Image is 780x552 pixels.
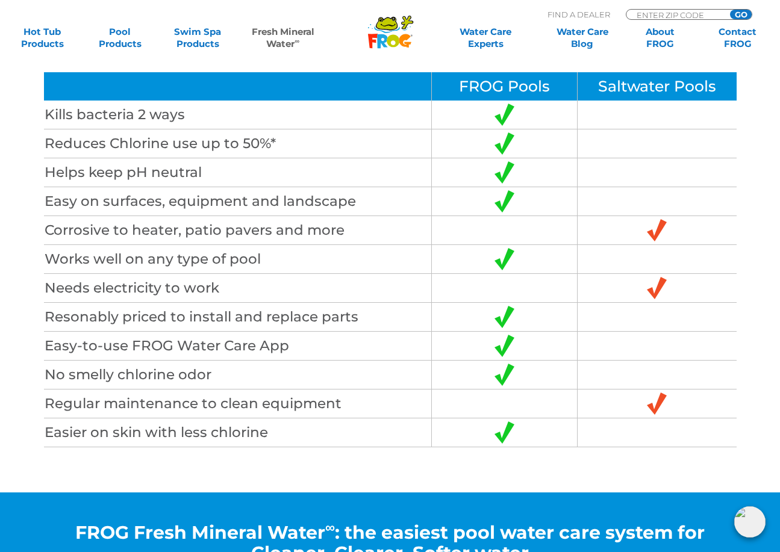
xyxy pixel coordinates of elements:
td: Works well on any type of pool [44,245,432,274]
th: Saltwater Pools [577,72,737,101]
img: Green Checkmark [495,364,514,386]
img: Green Checkmark [495,132,514,155]
img: Green Checkmark [495,248,514,270]
td: Helps keep pH neutral [44,158,432,187]
a: Hot TubProducts [12,26,72,50]
img: openIcon [734,506,766,538]
td: Resonably priced to install and replace parts [44,303,432,332]
sup: ∞ [325,519,335,536]
sup: ∞ [295,37,299,45]
img: Green Checkmark [495,161,514,184]
td: Reduces Chlorine use up to 50%* [44,129,432,158]
th: FROG Pools [432,72,578,101]
img: Green Checkmark [495,190,514,212]
img: Green Checkmark [495,104,514,126]
a: Water CareExperts [437,26,535,50]
td: Regular maintenance to clean equipment [44,389,432,418]
p: Find A Dealer [548,9,610,20]
input: GO [730,10,752,19]
img: Green Checkmark [495,335,514,357]
a: AboutFROG [629,26,690,50]
img: Red Checkmark [647,219,667,241]
a: Fresh MineralWater∞ [245,26,321,50]
img: Red Checkmark [647,277,667,299]
img: Green Checkmark [495,421,514,444]
a: ContactFROG [708,26,768,50]
td: Needs electricity to work [44,274,432,303]
img: Red Checkmark [647,392,667,415]
td: Kills bacteria 2 ways [44,101,432,129]
img: Green Checkmark [495,306,514,328]
input: Zip Code Form [635,10,717,20]
td: Corrosive to heater, patio pavers and more [44,216,432,245]
td: Easy on surfaces, equipment and landscape [44,187,432,216]
a: PoolProducts [90,26,150,50]
td: Easier on skin with less chlorine [44,418,432,447]
a: Water CareBlog [552,26,612,50]
td: No smelly chlorine odor [44,361,432,389]
td: Easy-to-use FROG Water Care App [44,332,432,361]
a: Swim SpaProducts [167,26,228,50]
